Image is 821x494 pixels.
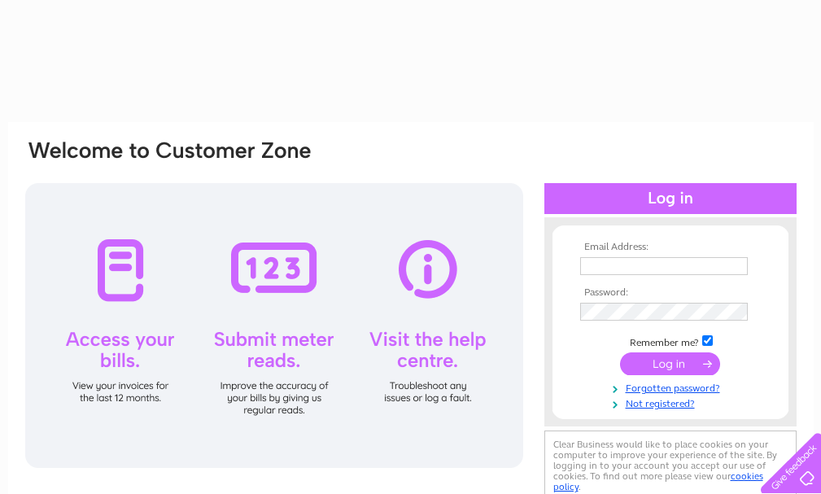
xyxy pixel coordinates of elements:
td: Remember me? [576,333,765,349]
a: cookies policy [553,470,763,492]
a: Forgotten password? [580,379,765,395]
th: Password: [576,287,765,299]
th: Email Address: [576,242,765,253]
input: Submit [620,352,720,375]
a: Not registered? [580,395,765,410]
